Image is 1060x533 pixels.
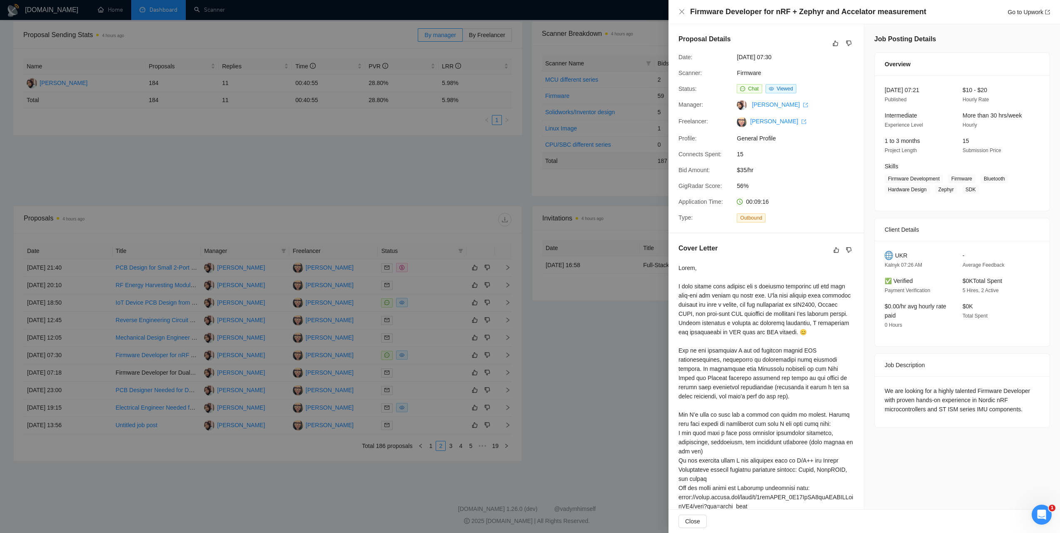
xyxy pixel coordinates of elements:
a: Firmware [737,70,761,76]
span: UKR [895,251,908,260]
span: Overview [885,60,910,69]
span: Total Spent [963,313,988,319]
span: $10 - $20 [963,87,987,93]
span: ✅ Verified [885,278,913,284]
span: Experience Level [885,122,923,128]
span: message [740,86,745,91]
button: like [831,38,841,48]
span: 15 [963,138,969,144]
span: - [963,252,965,259]
span: [DATE] 07:21 [885,87,919,93]
span: 1 to 3 months [885,138,920,144]
h5: Proposal Details [678,34,731,44]
span: Skills [885,163,898,170]
span: 15 [737,150,862,159]
span: Published [885,97,907,103]
span: Zephyr [935,185,957,194]
span: Outbound [737,213,766,223]
span: Bluetooth [980,174,1008,183]
h5: Job Posting Details [874,34,936,44]
span: GigRadar Score: [678,183,722,189]
span: Connects Spent: [678,151,722,158]
span: eye [769,86,774,91]
span: like [833,40,838,47]
iframe: Intercom live chat [1032,505,1052,525]
button: dislike [844,38,854,48]
a: Go to Upworkexport [1008,9,1050,15]
img: c1EWoXgsOV8R0BA8fxa_N46MDR1AGPbkr0AdiEBYf1ZQMUe4LnEEu2Zo7ozPG9AcGw [737,117,747,127]
button: Close [678,8,685,15]
span: $0K Total Spent [963,278,1002,284]
span: $35/hr [737,165,862,175]
span: Profile: [678,135,697,142]
div: We are looking for a highly talented Firmware Developer with proven hands-on experience in Nordic... [885,386,1040,414]
span: dislike [846,247,852,253]
span: Submission Price [963,148,1001,153]
h4: Firmware Developer for nRF + Zephyr and Accelator measurement [690,7,926,17]
span: Hardware Design [885,185,930,194]
div: Client Details [885,218,1040,241]
span: $0.00/hr avg hourly rate paid [885,303,946,319]
span: like [833,247,839,253]
span: [DATE] 07:30 [737,53,862,62]
span: 1 [1049,505,1055,511]
span: Bid Amount: [678,167,710,173]
span: More than 30 hrs/week [963,112,1022,119]
img: 🌐 [885,251,893,260]
span: 5 Hires, 2 Active [963,288,999,293]
span: Intermediate [885,112,917,119]
span: 00:09:16 [746,198,769,205]
span: 0 Hours [885,322,902,328]
div: Job Description [885,354,1040,376]
span: clock-circle [737,199,743,205]
span: Firmware [948,174,975,183]
span: close [678,8,685,15]
span: Payment Verification [885,288,930,293]
span: Chat [748,86,758,92]
span: Hourly Rate [963,97,989,103]
button: dislike [844,245,854,255]
span: Firmware Development [885,174,943,183]
span: Freelancer: [678,118,708,125]
button: like [831,245,841,255]
button: Close [678,515,707,528]
span: export [801,119,806,124]
span: Average Feedback [963,262,1005,268]
span: Project Length [885,148,917,153]
span: dislike [846,40,852,47]
a: [PERSON_NAME] export [750,118,806,125]
span: Close [685,517,700,526]
h5: Cover Letter [678,243,718,253]
span: Viewed [777,86,793,92]
span: $0K [963,303,973,310]
span: General Profile [737,134,862,143]
span: Status: [678,85,697,92]
span: export [803,103,808,108]
span: Manager: [678,101,703,108]
a: [PERSON_NAME] export [752,101,808,108]
span: Hourly [963,122,977,128]
span: 56% [737,181,862,190]
span: Application Time: [678,198,723,205]
span: Kalnyk 07:26 AM [885,262,922,268]
span: Date: [678,54,692,60]
span: SDK [962,185,979,194]
span: Type: [678,214,693,221]
span: export [1045,10,1050,15]
span: Scanner: [678,70,702,76]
